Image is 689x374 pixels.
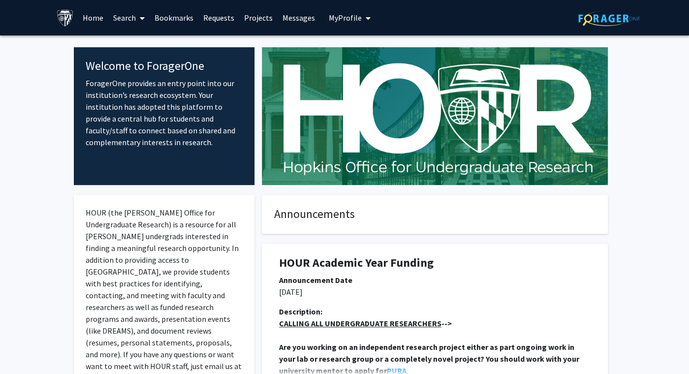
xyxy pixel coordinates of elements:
a: Messages [278,0,320,35]
div: Description: [279,306,591,317]
a: Bookmarks [150,0,198,35]
h4: Welcome to ForagerOne [86,59,243,73]
a: Requests [198,0,239,35]
div: Announcement Date [279,274,591,286]
span: My Profile [329,13,362,23]
a: Search [108,0,150,35]
a: Home [78,0,108,35]
u: CALLING ALL UNDERGRADUATE RESEARCHERS [279,318,441,328]
img: Johns Hopkins University Logo [57,9,74,27]
img: ForagerOne Logo [578,11,640,26]
a: Projects [239,0,278,35]
iframe: Chat [7,330,42,367]
h1: HOUR Academic Year Funding [279,256,591,270]
p: ForagerOne provides an entry point into our institution’s research ecosystem. Your institution ha... [86,77,243,148]
strong: --> [279,318,452,328]
h4: Announcements [274,207,595,221]
p: [DATE] [279,286,591,298]
img: Cover Image [262,47,608,185]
